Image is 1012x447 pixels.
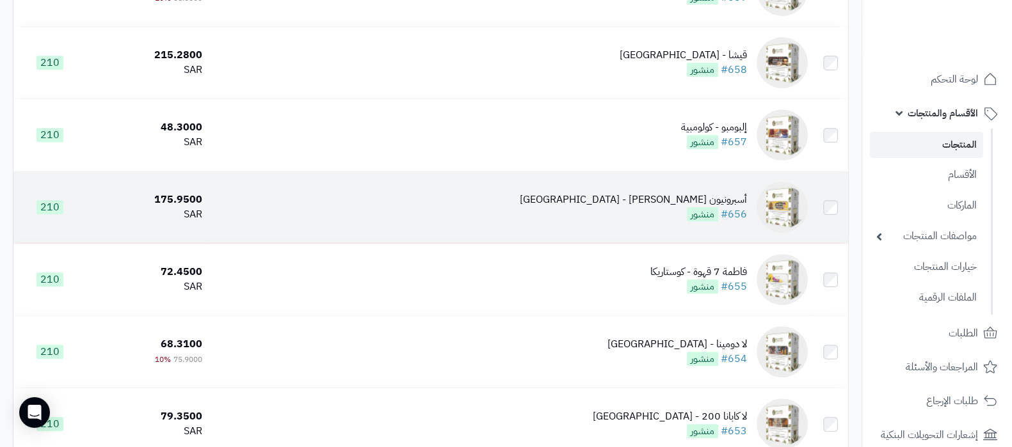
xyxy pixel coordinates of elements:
a: #653 [721,423,747,439]
span: 210 [36,200,63,214]
a: مواصفات المنتجات [870,223,983,250]
a: #657 [721,134,747,150]
img: لا دومينا - كولومبيا [757,326,808,377]
span: 210 [36,417,63,431]
a: الأقسام [870,161,983,189]
a: #654 [721,351,747,366]
span: منشور [687,135,718,149]
div: لا دومينا - [GEOGRAPHIC_DATA] [607,337,747,352]
div: 175.9500 [91,192,202,207]
a: طلبات الإرجاع [870,386,1004,416]
img: قيشا - كولومبيا [757,37,808,88]
div: SAR [91,207,202,222]
span: 210 [36,272,63,286]
a: لوحة التحكم [870,64,1004,95]
span: لوحة التحكم [931,70,978,88]
span: منشور [687,424,718,438]
div: SAR [91,424,202,439]
div: Open Intercom Messenger [19,397,50,428]
span: منشور [687,352,718,366]
div: إلبومبو - كولومبية [681,120,747,135]
a: الطلبات [870,318,1004,349]
span: منشور [687,207,718,221]
div: قيشا - [GEOGRAPHIC_DATA] [620,48,747,63]
img: فاطمة 7 قهوة - كوستاريكا [757,254,808,305]
span: إشعارات التحويلات البنكية [881,426,978,444]
div: أسبرونيون [PERSON_NAME] - [GEOGRAPHIC_DATA] [520,192,747,207]
span: طلبات الإرجاع [926,392,978,410]
div: 215.2800 [91,48,202,63]
div: 48.3000 [91,120,202,135]
span: منشور [687,279,718,294]
div: SAR [91,135,202,150]
img: إلبومبو - كولومبية [757,109,808,161]
span: 210 [36,128,63,142]
div: فاطمة 7 قهوة - كوستاريكا [650,265,747,279]
a: خيارات المنتجات [870,253,983,281]
span: منشور [687,63,718,77]
a: الماركات [870,192,983,219]
a: #655 [721,279,747,294]
a: الملفات الرقمية [870,284,983,311]
span: 210 [36,56,63,70]
a: #656 [721,207,747,222]
a: المراجعات والأسئلة [870,352,1004,382]
div: SAR [91,63,202,77]
span: 75.9000 [173,354,202,365]
span: 68.3100 [160,336,202,352]
span: 10% [154,354,170,365]
a: المنتجات [870,132,983,158]
div: SAR [91,279,202,294]
div: 79.3500 [91,409,202,424]
a: #658 [721,62,747,77]
div: لا كابانا 200 - [GEOGRAPHIC_DATA] [593,409,747,424]
span: 210 [36,345,63,359]
span: المراجعات والأسئلة [906,358,978,376]
span: الأقسام والمنتجات [908,104,978,122]
div: 72.4500 [91,265,202,279]
span: الطلبات [949,324,978,342]
img: أسبرونيون باشن - كولومبيا [757,182,808,233]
